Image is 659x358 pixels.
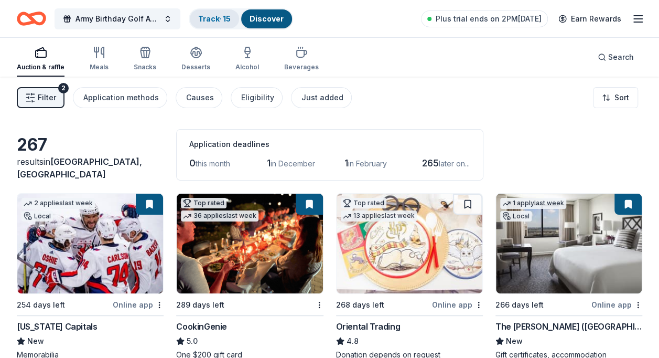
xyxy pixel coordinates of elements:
button: Desserts [181,42,210,77]
span: 5.0 [187,335,198,348]
span: Sort [614,91,629,104]
div: 289 days left [176,299,224,311]
button: Eligibility [231,87,283,108]
a: Plus trial ends on 2PM[DATE] [421,10,548,27]
img: Image for Oriental Trading [337,194,482,293]
div: Oriental Trading [336,320,401,333]
div: 13 applies last week [341,210,417,222]
button: Just added [291,87,352,108]
span: in [17,156,142,180]
div: Application methods [83,91,159,104]
div: Top rated [341,198,386,208]
span: Army Birthday Golf Awards Luncheon Silent Auction [75,13,159,25]
span: 0 [189,157,196,169]
span: 1 [267,157,271,169]
a: Earn Rewards [552,9,628,28]
div: Alcohol [235,63,259,71]
div: Desserts [181,63,210,71]
div: Meals [90,63,109,71]
button: Snacks [134,42,156,77]
div: Just added [301,91,343,104]
button: Auction & raffle [17,42,64,77]
a: Home [17,6,46,31]
div: 266 days left [495,299,544,311]
span: New [27,335,44,348]
span: 1 [344,157,348,169]
div: Causes [186,91,214,104]
button: Search [589,47,642,68]
span: Search [608,51,634,64]
span: [GEOGRAPHIC_DATA], [GEOGRAPHIC_DATA] [17,156,142,180]
div: 1 apply last week [500,198,566,209]
span: Filter [38,91,56,104]
a: Discover [250,14,284,23]
div: Online app [591,298,642,311]
img: Image for The Ritz-Carlton (Pentagon City) [496,194,642,293]
img: Image for CookinGenie [177,194,322,293]
div: CookinGenie [176,320,227,333]
span: 265 [422,157,439,169]
button: Causes [176,87,222,108]
div: Local [21,211,53,222]
div: Snacks [134,63,156,71]
div: Top rated [181,198,226,208]
span: in February [348,159,387,168]
span: in December [271,159,315,168]
button: Meals [90,42,109,77]
div: Local [500,211,532,222]
div: 36 applies last week [181,210,258,222]
button: Filter2 [17,87,64,108]
span: 4.8 [347,335,359,348]
span: this month [196,159,230,168]
div: Online app [113,298,164,311]
div: The [PERSON_NAME] ([GEOGRAPHIC_DATA]) [495,320,642,333]
div: Application deadlines [189,138,470,151]
div: Auction & raffle [17,63,64,71]
div: Eligibility [241,91,274,104]
a: Track· 15 [198,14,231,23]
div: 2 [58,83,69,93]
div: [US_STATE] Capitals [17,320,97,333]
div: 254 days left [17,299,65,311]
button: Track· 15Discover [189,8,293,29]
span: New [506,335,523,348]
div: Online app [432,298,483,311]
button: Sort [593,87,638,108]
img: Image for Washington Capitals [17,194,163,293]
div: 267 [17,134,164,155]
span: later on... [439,159,470,168]
div: 268 days left [336,299,384,311]
div: results [17,155,164,181]
button: Alcohol [235,42,259,77]
button: Application methods [73,87,167,108]
div: 2 applies last week [21,198,95,209]
span: Plus trial ends on 2PM[DATE] [436,13,542,25]
div: Beverages [284,63,319,71]
button: Beverages [284,42,319,77]
button: Army Birthday Golf Awards Luncheon Silent Auction [55,8,180,29]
